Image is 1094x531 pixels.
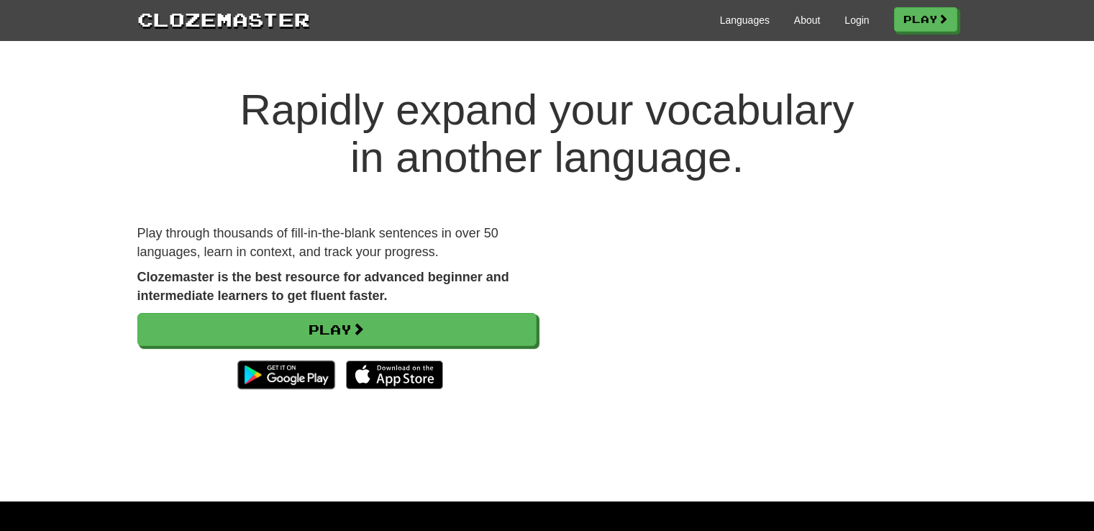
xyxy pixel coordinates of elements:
a: Play [137,313,537,346]
a: About [794,13,821,27]
a: Clozemaster [137,6,310,32]
a: Play [894,7,957,32]
p: Play through thousands of fill-in-the-blank sentences in over 50 languages, learn in context, and... [137,224,537,261]
a: Languages [720,13,770,27]
img: Download_on_the_App_Store_Badge_US-UK_135x40-25178aeef6eb6b83b96f5f2d004eda3bffbb37122de64afbaef7... [346,360,443,389]
img: Get it on Google Play [230,353,342,396]
strong: Clozemaster is the best resource for advanced beginner and intermediate learners to get fluent fa... [137,270,509,303]
a: Login [844,13,869,27]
